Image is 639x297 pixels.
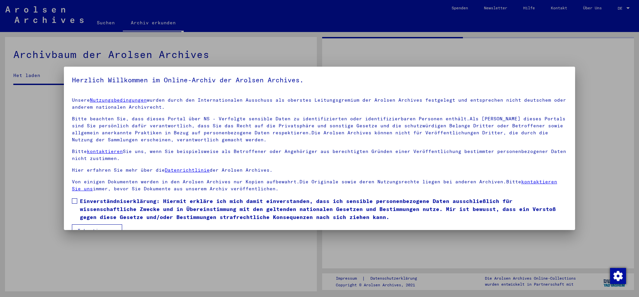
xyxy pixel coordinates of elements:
a: kontaktieren [87,148,123,154]
a: Datenrichtlinie [165,167,210,173]
p: Bitte Sie uns, wenn Sie beispielsweise als Betroffener oder Angehöriger aus berechtigten Gründen ... [72,148,567,162]
img: Zustimmung ändern [610,268,626,284]
p: Unsere wurden durch den Internationalen Ausschuss als oberstes Leitungsgremium der Arolsen Archiv... [72,97,567,111]
a: Nutzungsbedingungen [90,97,147,103]
p: Von einigen Dokumenten werden in den Arolsen Archives nur Kopien aufbewahrt.Die Originale sowie d... [72,178,567,192]
button: Ich stimme zu [72,224,122,237]
p: Hier erfahren Sie mehr über die der Arolsen Archives. [72,167,567,174]
span: Einverständniserklärung: Hiermit erkläre ich mich damit einverstanden, dass ich sensible personen... [80,197,567,221]
p: Bitte beachten Sie, dass dieses Portal über NS - Verfolgte sensible Daten zu identifizierten oder... [72,115,567,143]
h5: Herzlich Willkommen im Online-Archiv der Arolsen Archives. [72,75,567,85]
